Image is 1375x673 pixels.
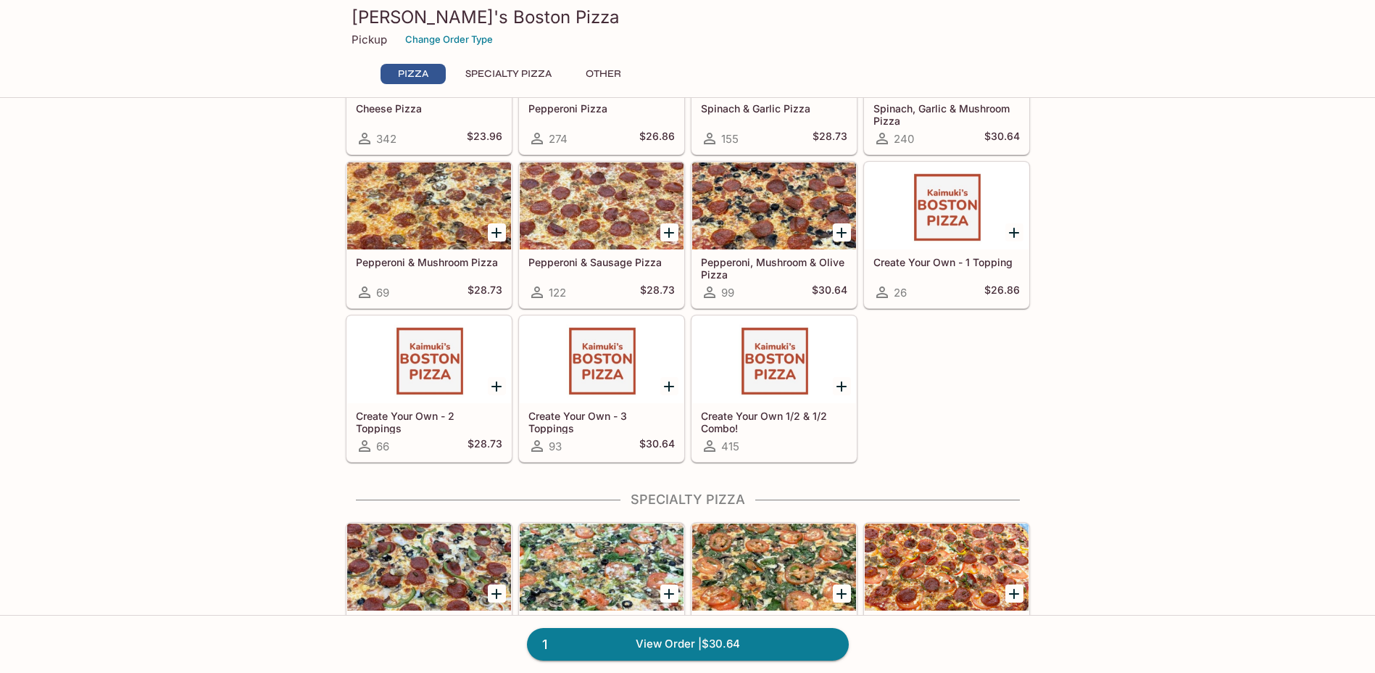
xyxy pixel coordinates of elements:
[356,102,502,115] h5: Cheese Pizza
[468,284,502,301] h5: $28.73
[533,635,556,655] span: 1
[691,162,857,308] a: Pepperoni, Mushroom & Olive Pizza99$30.64
[660,377,678,395] button: Add Create Your Own - 3 Toppings
[346,492,1030,508] h4: Specialty Pizza
[549,132,568,146] span: 274
[467,130,502,147] h5: $23.96
[356,410,502,434] h5: Create Your Own - 2 Toppings
[873,256,1020,268] h5: Create Your Own - 1 Topping
[346,162,512,308] a: Pepperoni & Mushroom Pizza69$28.73
[865,524,1029,611] div: Hot Italian
[468,437,502,455] h5: $28.73
[352,6,1024,28] h3: [PERSON_NAME]'s Boston Pizza
[356,256,502,268] h5: Pepperoni & Mushroom Pizza
[701,410,847,434] h5: Create Your Own 1/2 & 1/2 Combo!
[457,64,560,84] button: Specialty Pizza
[346,523,512,669] a: Boston Special235$34.47
[692,524,856,611] div: Big Red
[347,524,511,611] div: Boston Special
[701,102,847,115] h5: Spinach & Garlic Pizza
[346,315,512,462] a: Create Your Own - 2 Toppings66$28.73
[376,132,396,146] span: 342
[399,28,499,51] button: Change Order Type
[1005,585,1023,603] button: Add Hot Italian
[865,162,1029,249] div: Create Your Own - 1 Topping
[528,256,675,268] h5: Pepperoni & Sausage Pizza
[571,64,636,84] button: Other
[873,102,1020,126] h5: Spinach, Garlic & Mushroom Pizza
[833,377,851,395] button: Add Create Your Own 1/2 & 1/2 Combo!
[660,223,678,241] button: Add Pepperoni & Sausage Pizza
[691,315,857,462] a: Create Your Own 1/2 & 1/2 Combo!415
[376,286,389,300] span: 69
[527,628,849,660] a: 1View Order |$30.64
[520,524,684,611] div: Veggie
[692,162,856,249] div: Pepperoni, Mushroom & Olive Pizza
[639,130,675,147] h5: $26.86
[894,286,907,300] span: 26
[639,437,675,455] h5: $30.64
[549,286,566,300] span: 122
[1005,223,1023,241] button: Add Create Your Own - 1 Topping
[692,316,856,403] div: Create Your Own 1/2 & 1/2 Combo!
[701,256,847,280] h5: Pepperoni, Mushroom & Olive Pizza
[520,162,684,249] div: Pepperoni & Sausage Pizza
[549,439,562,453] span: 93
[691,523,857,669] a: Big Red115$34.47
[864,162,1029,308] a: Create Your Own - 1 Topping26$26.86
[528,410,675,434] h5: Create Your Own - 3 Toppings
[381,64,446,84] button: Pizza
[347,316,511,403] div: Create Your Own - 2 Toppings
[984,284,1020,301] h5: $26.86
[520,316,684,403] div: Create Your Own - 3 Toppings
[519,315,684,462] a: Create Your Own - 3 Toppings93$30.64
[519,162,684,308] a: Pepperoni & Sausage Pizza122$28.73
[984,130,1020,147] h5: $30.64
[352,33,387,46] p: Pickup
[660,585,678,603] button: Add Veggie
[528,102,675,115] h5: Pepperoni Pizza
[721,439,739,453] span: 415
[812,284,847,301] h5: $30.64
[721,286,734,300] span: 99
[519,523,684,669] a: Veggie76$34.47
[347,162,511,249] div: Pepperoni & Mushroom Pizza
[488,585,506,603] button: Add Boston Special
[864,523,1029,669] a: Hot Italian37$34.47
[894,132,914,146] span: 240
[833,585,851,603] button: Add Big Red
[833,223,851,241] button: Add Pepperoni, Mushroom & Olive Pizza
[721,132,739,146] span: 155
[488,377,506,395] button: Add Create Your Own - 2 Toppings
[488,223,506,241] button: Add Pepperoni & Mushroom Pizza
[640,284,675,301] h5: $28.73
[376,439,389,453] span: 66
[813,130,847,147] h5: $28.73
